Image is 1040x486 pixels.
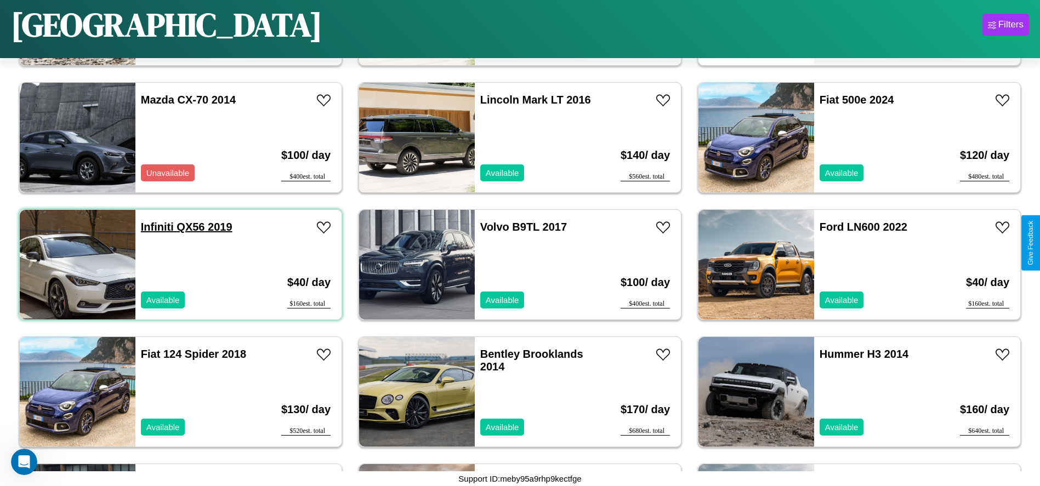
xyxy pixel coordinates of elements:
[825,165,859,180] p: Available
[960,138,1009,173] h3: $ 120 / day
[141,94,236,106] a: Mazda CX-70 2014
[281,138,331,173] h3: $ 100 / day
[1027,221,1035,265] div: Give Feedback
[146,420,180,434] p: Available
[146,165,189,180] p: Unavailable
[11,449,37,475] iframe: Intercom live chat
[281,427,331,436] div: $ 520 est. total
[820,221,907,233] a: Ford LN600 2022
[982,14,1029,36] button: Filters
[486,420,519,434] p: Available
[621,138,670,173] h3: $ 140 / day
[820,348,908,360] a: Hummer H3 2014
[486,165,519,180] p: Available
[486,293,519,307] p: Available
[480,348,583,373] a: Bentley Brooklands 2014
[480,221,567,233] a: Volvo B9TL 2017
[287,300,331,308] div: $ 160 est. total
[960,427,1009,436] div: $ 640 est. total
[621,265,670,300] h3: $ 100 / day
[998,19,1024,30] div: Filters
[458,471,581,486] p: Support ID: meby95a9rhp9kectfge
[281,173,331,181] div: $ 400 est. total
[966,300,1009,308] div: $ 160 est. total
[480,94,591,106] a: Lincoln Mark LT 2016
[960,392,1009,427] h3: $ 160 / day
[621,300,670,308] div: $ 400 est. total
[621,427,670,436] div: $ 680 est. total
[11,2,322,47] h1: [GEOGRAPHIC_DATA]
[141,221,232,233] a: Infiniti QX56 2019
[960,173,1009,181] div: $ 480 est. total
[820,94,894,106] a: Fiat 500e 2024
[141,348,246,360] a: Fiat 124 Spider 2018
[281,392,331,427] h3: $ 130 / day
[621,392,670,427] h3: $ 170 / day
[287,265,331,300] h3: $ 40 / day
[825,420,859,434] p: Available
[146,293,180,307] p: Available
[966,265,1009,300] h3: $ 40 / day
[825,293,859,307] p: Available
[621,173,670,181] div: $ 560 est. total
